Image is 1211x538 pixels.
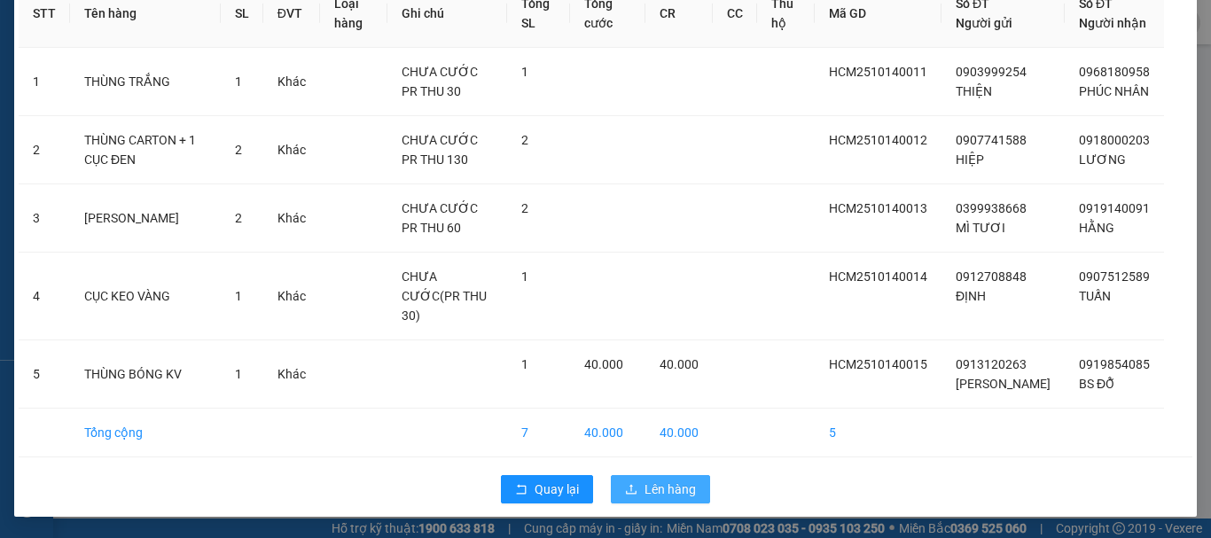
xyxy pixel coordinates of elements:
[535,480,579,499] span: Quay lại
[625,483,637,497] span: upload
[956,84,992,98] span: THIỆN
[402,201,478,235] span: CHƯA CƯỚC PR THU 60
[956,221,1005,235] span: MÌ TƯƠI
[19,48,70,116] td: 1
[956,133,1027,147] span: 0907741588
[15,15,157,55] div: [PERSON_NAME]
[956,65,1027,79] span: 0903999254
[15,15,43,34] span: Gửi:
[521,269,528,284] span: 1
[15,76,157,101] div: 0378422498
[956,357,1027,371] span: 0913120263
[645,409,713,457] td: 40.000
[235,74,242,89] span: 1
[169,79,312,104] div: 0947575247
[521,133,528,147] span: 2
[70,48,221,116] td: THÙNG TRẮNG
[1079,289,1111,303] span: TUẤN
[70,409,221,457] td: Tổng cộng
[13,116,41,135] span: CR :
[521,65,528,79] span: 1
[829,201,927,215] span: HCM2510140013
[263,48,320,116] td: Khác
[70,340,221,409] td: THÙNG BÓNG KV
[829,133,927,147] span: HCM2510140012
[956,152,984,167] span: HIỆP
[1079,65,1150,79] span: 0968180958
[70,116,221,184] td: THÙNG CARTON + 1 CỤC ĐEN
[70,253,221,340] td: CỤC KEO VÀNG
[402,269,487,323] span: CHƯA CƯỚC(PR THU 30)
[169,17,212,35] span: Nhận:
[169,15,312,58] div: VP [PERSON_NAME]
[263,184,320,253] td: Khác
[19,184,70,253] td: 3
[611,475,710,503] button: uploadLên hàng
[1079,133,1150,147] span: 0918000203
[660,357,699,371] span: 40.000
[521,201,528,215] span: 2
[402,65,478,98] span: CHƯA CƯỚC PR THU 30
[956,201,1027,215] span: 0399938668
[956,289,986,303] span: ĐỊNH
[645,480,696,499] span: Lên hàng
[570,409,645,457] td: 40.000
[235,289,242,303] span: 1
[1079,16,1146,30] span: Người nhận
[1079,377,1114,391] span: BS ĐỖ
[1079,357,1150,371] span: 0919854085
[19,253,70,340] td: 4
[263,340,320,409] td: Khác
[584,357,623,371] span: 40.000
[829,269,927,284] span: HCM2510140014
[956,16,1012,30] span: Người gửi
[402,133,478,167] span: CHƯA CƯỚC PR THU 130
[235,367,242,381] span: 1
[169,58,312,79] div: VƯƠNG
[956,377,1051,391] span: [PERSON_NAME]
[70,184,221,253] td: [PERSON_NAME]
[1079,221,1114,235] span: HẰNG
[1079,84,1149,98] span: PHÚC NHÂN
[15,55,157,76] div: ALPHA
[521,357,528,371] span: 1
[235,211,242,225] span: 2
[19,116,70,184] td: 2
[829,357,927,371] span: HCM2510140015
[956,269,1027,284] span: 0912708848
[1079,269,1150,284] span: 0907512589
[829,65,927,79] span: HCM2510140011
[815,409,941,457] td: 5
[1079,201,1150,215] span: 0919140091
[515,483,527,497] span: rollback
[501,475,593,503] button: rollbackQuay lại
[263,253,320,340] td: Khác
[263,116,320,184] td: Khác
[507,409,570,457] td: 7
[19,340,70,409] td: 5
[1079,152,1126,167] span: LƯƠNG
[235,143,242,157] span: 2
[13,114,160,136] div: 30.000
